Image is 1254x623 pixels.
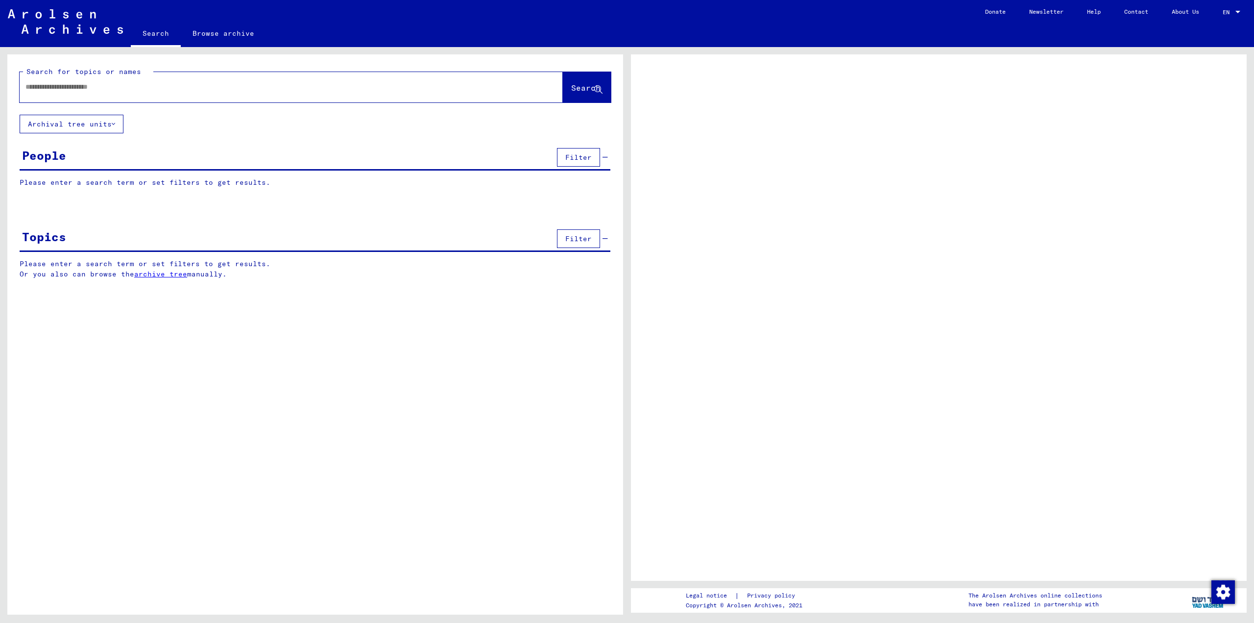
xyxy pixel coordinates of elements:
[20,177,610,188] p: Please enter a search term or set filters to get results.
[1211,580,1234,603] div: Change consent
[686,591,807,601] div: |
[563,72,611,102] button: Search
[26,67,141,76] mat-label: Search for topics or names
[565,234,592,243] span: Filter
[686,601,807,610] p: Copyright © Arolsen Archives, 2021
[565,153,592,162] span: Filter
[8,9,123,34] img: Arolsen_neg.svg
[571,83,601,93] span: Search
[739,591,807,601] a: Privacy policy
[686,591,735,601] a: Legal notice
[557,148,600,167] button: Filter
[968,591,1102,600] p: The Arolsen Archives online collections
[1211,580,1235,604] img: Change consent
[968,600,1102,609] p: have been realized in partnership with
[557,229,600,248] button: Filter
[1223,9,1233,16] span: EN
[20,259,611,279] p: Please enter a search term or set filters to get results. Or you also can browse the manually.
[22,228,66,246] div: Topics
[181,22,266,45] a: Browse archive
[134,270,187,278] a: archive tree
[20,115,123,133] button: Archival tree units
[1190,588,1227,612] img: yv_logo.png
[22,147,66,164] div: People
[131,22,181,47] a: Search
